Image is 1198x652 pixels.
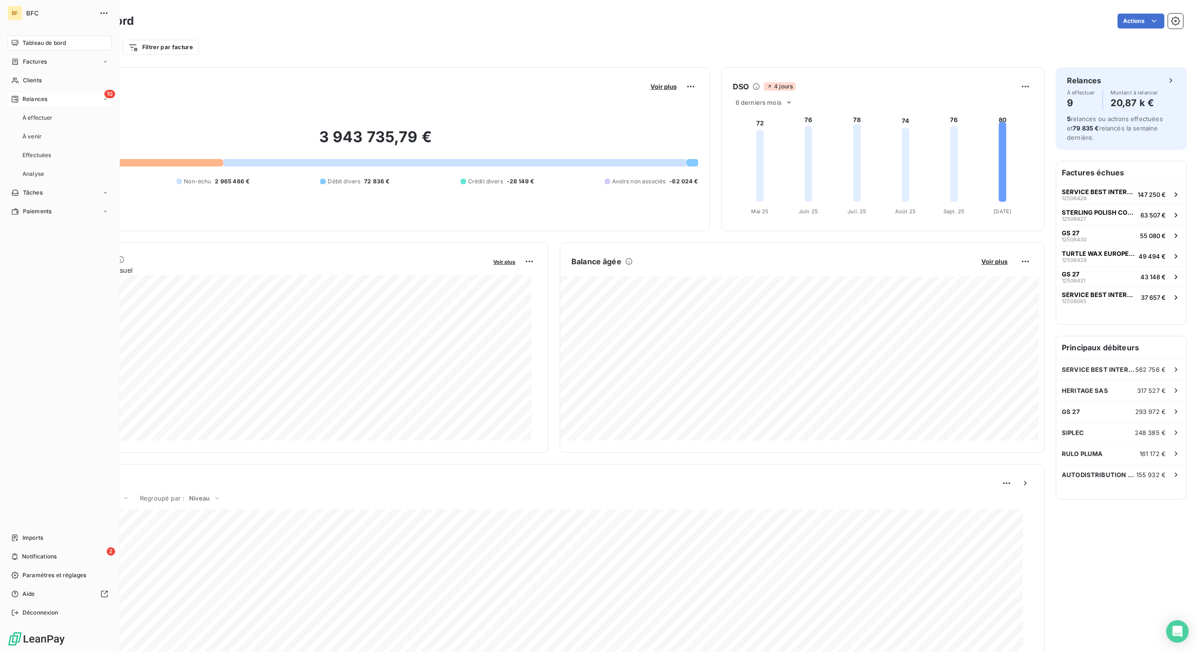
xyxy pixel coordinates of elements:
[1062,216,1086,222] span: 12506427
[1062,257,1087,263] span: 12506429
[1056,161,1186,184] h6: Factures échues
[751,208,768,215] tspan: Mai 25
[993,208,1011,215] tspan: [DATE]
[23,207,51,216] span: Paiements
[22,95,47,103] span: Relances
[493,259,515,265] span: Voir plus
[122,40,199,55] button: Filtrer par facture
[1118,14,1164,29] button: Actions
[1062,229,1080,237] span: GS 27
[1139,253,1166,260] span: 49 494 €
[22,132,42,141] span: À venir
[1056,225,1186,246] button: GS 271250643055 080 €
[1067,95,1095,110] h4: 9
[23,188,43,197] span: Tâches
[1062,450,1103,457] span: RULO PLUMA
[1062,278,1085,283] span: 12506431
[1140,273,1166,281] span: 43 148 €
[1140,232,1166,239] span: 55 080 €
[1138,191,1166,198] span: 147 250 €
[189,494,210,502] span: Niveau
[1110,90,1158,95] span: Montant à relancer
[1056,246,1186,266] button: TURTLE WAX EUROPE LIMITED1250642949 494 €
[53,128,698,156] h2: 3 943 735,79 €
[1056,287,1186,307] button: SERVICE BEST INTERNATIONAL1250806537 657 €
[490,257,518,266] button: Voir plus
[1062,387,1108,394] span: HERITAGE SAS
[1137,387,1166,394] span: 317 527 €
[1062,291,1137,298] span: SERVICE BEST INTERNATIONAL
[53,265,487,275] span: Chiffre d'affaires mensuel
[1062,298,1087,304] span: 12508065
[736,99,782,106] span: 6 derniers mois
[1073,124,1099,132] span: 79 835 €
[1135,366,1166,373] span: 562 756 €
[943,208,964,215] tspan: Sept. 25
[1056,204,1186,225] button: STERLING POLISH COMPANY A/S1250642763 507 €
[764,82,796,91] span: 4 jours
[733,81,749,92] h6: DSO
[23,58,47,66] span: Factures
[1110,95,1158,110] h4: 20,87 k €
[1166,620,1189,643] div: Open Intercom Messenger
[468,177,503,186] span: Crédit divers
[22,590,35,598] span: Aide
[1067,115,1071,123] span: 5
[847,208,866,215] tspan: Juil. 25
[1056,184,1186,204] button: SERVICE BEST INTERNATIONAL12506428147 250 €
[1135,429,1166,436] span: 248 385 €
[328,177,360,186] span: Débit divers
[22,609,58,617] span: Déconnexion
[7,587,112,601] a: Aide
[1136,471,1166,478] span: 155 932 €
[1062,429,1084,436] span: SIPLEC
[799,208,818,215] tspan: Juin 25
[612,177,665,186] span: Avoirs non associés
[215,177,249,186] span: 2 965 486 €
[23,76,42,85] span: Clients
[1140,211,1166,219] span: 63 507 €
[22,114,53,122] span: À effectuer
[22,534,43,542] span: Imports
[1062,209,1137,216] span: STERLING POLISH COMPANY A/S
[1062,250,1135,257] span: TURTLE WAX EUROPE LIMITED
[1067,90,1095,95] span: À effectuer
[650,83,677,90] span: Voir plus
[1062,270,1080,278] span: GS 27
[571,256,621,267] h6: Balance âgée
[22,39,66,47] span: Tableau de bord
[1056,336,1186,359] h6: Principaux débiteurs
[1062,471,1136,478] span: AUTODISTRIBUTION SAS
[1062,366,1135,373] span: SERVICE BEST INTERNATIONAL
[22,151,51,159] span: Effectuées
[1062,196,1087,201] span: 12506428
[1135,408,1166,415] span: 293 972 €
[1062,237,1087,242] span: 12506430
[1056,266,1186,287] button: GS 271250643143 148 €
[648,82,679,91] button: Voir plus
[981,258,1008,265] span: Voir plus
[26,9,94,17] span: BFC
[364,177,389,186] span: 72 836 €
[895,208,915,215] tspan: Août 25
[1067,75,1101,86] h6: Relances
[22,552,57,561] span: Notifications
[104,90,115,98] span: 10
[107,547,115,556] span: 2
[22,170,44,178] span: Analyse
[1067,115,1163,141] span: relances ou actions effectuées et relancés la semaine dernière.
[979,257,1010,266] button: Voir plus
[7,6,22,21] div: BF
[7,631,66,646] img: Logo LeanPay
[22,571,86,580] span: Paramètres et réglages
[140,494,184,502] span: Regroupé par :
[669,177,698,186] span: -62 024 €
[184,177,211,186] span: Non-échu
[1062,188,1134,196] span: SERVICE BEST INTERNATIONAL
[507,177,534,186] span: -28 149 €
[1141,294,1166,301] span: 37 657 €
[1062,408,1080,415] span: GS 27
[1140,450,1166,457] span: 161 172 €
